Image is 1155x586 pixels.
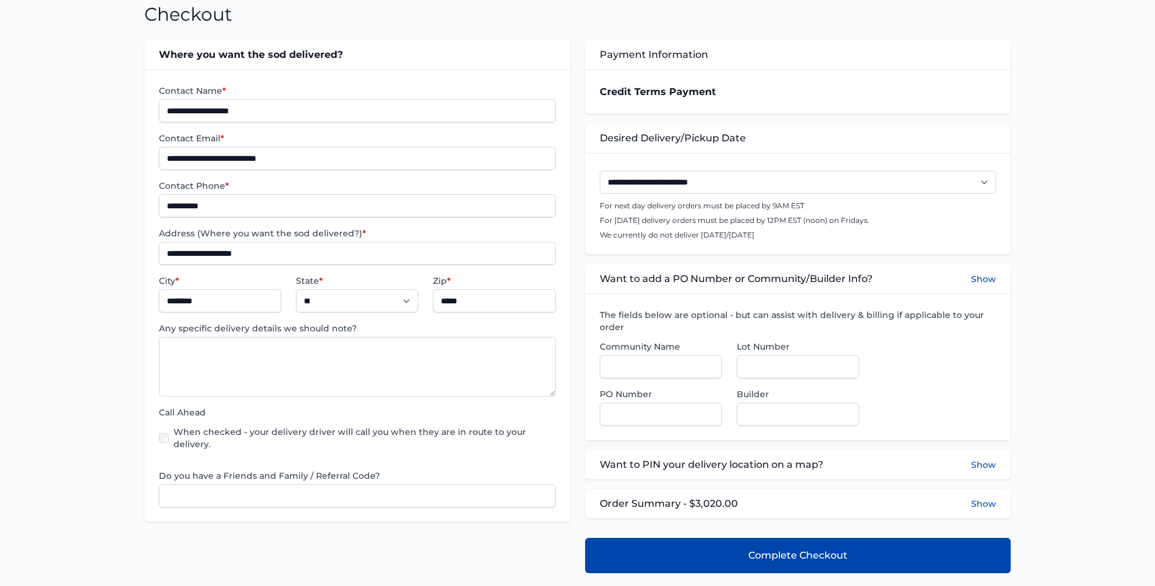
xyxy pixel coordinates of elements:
[585,124,1011,153] div: Desired Delivery/Pickup Date
[971,498,996,510] button: Show
[600,86,716,97] strong: Credit Terms Payment
[600,496,738,511] span: Order Summary - $3,020.00
[159,180,555,192] label: Contact Phone
[600,457,823,472] span: Want to PIN your delivery location on a map?
[737,341,859,353] label: Lot Number
[600,201,996,211] p: For next day delivery orders must be placed by 9AM EST
[600,309,996,333] label: The fields below are optional - but can assist with delivery & billing if applicable to your order
[144,4,232,26] h1: Checkout
[585,538,1011,573] button: Complete Checkout
[600,341,722,353] label: Community Name
[159,406,555,418] label: Call Ahead
[296,275,418,287] label: State
[174,426,555,450] label: When checked - your delivery driver will call you when they are in route to your delivery.
[971,457,996,472] button: Show
[600,272,872,286] span: Want to add a PO Number or Community/Builder Info?
[159,132,555,144] label: Contact Email
[159,275,281,287] label: City
[737,388,859,400] label: Builder
[159,322,555,334] label: Any specific delivery details we should note?
[600,230,996,240] p: We currently do not deliver [DATE]/[DATE]
[600,216,996,225] p: For [DATE] delivery orders must be placed by 12PM EST (noon) on Fridays.
[600,388,722,400] label: PO Number
[159,85,555,97] label: Contact Name
[748,548,848,563] span: Complete Checkout
[144,40,570,69] div: Where you want the sod delivered?
[433,275,555,287] label: Zip
[159,470,555,482] label: Do you have a Friends and Family / Referral Code?
[585,40,1011,69] div: Payment Information
[971,272,996,286] button: Show
[159,227,555,239] label: Address (Where you want the sod delivered?)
